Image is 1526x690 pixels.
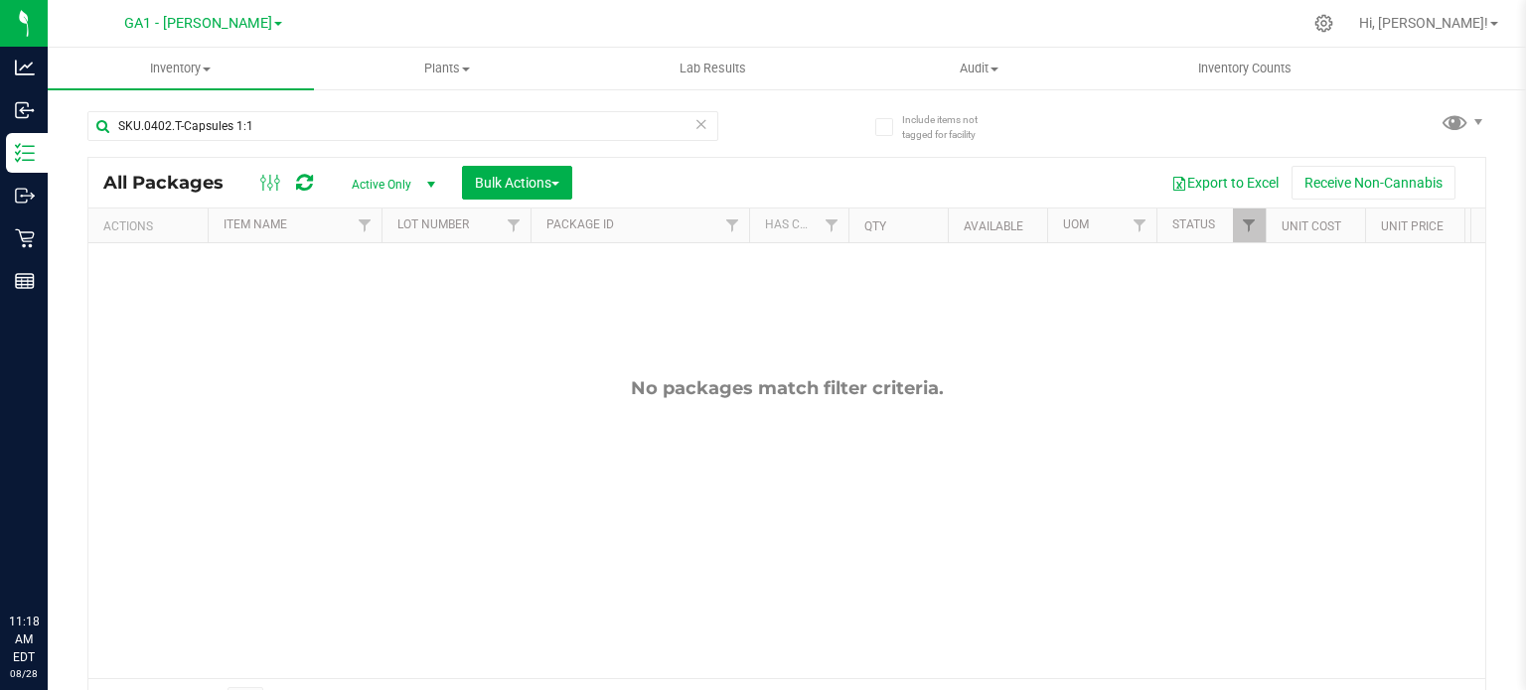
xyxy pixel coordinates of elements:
inline-svg: Outbound [15,186,35,206]
span: Hi, [PERSON_NAME]! [1359,15,1488,31]
a: Status [1172,217,1215,231]
a: Filter [349,208,381,242]
a: Item Name [224,217,287,231]
span: Clear [694,111,708,137]
a: Filter [716,208,749,242]
a: Unit Cost [1282,219,1341,233]
button: Bulk Actions [462,166,572,200]
a: UOM [1063,217,1089,231]
span: Plants [315,60,579,77]
a: Inventory Counts [1112,48,1378,89]
span: Include items not tagged for facility [902,112,1001,142]
a: Plants [314,48,580,89]
th: Has COA [749,208,848,243]
span: Inventory [48,60,314,77]
inline-svg: Reports [15,271,35,291]
a: Lab Results [580,48,846,89]
a: Filter [816,208,848,242]
a: Available [964,219,1023,233]
a: Filter [1233,208,1266,242]
a: Audit [845,48,1112,89]
div: No packages match filter criteria. [88,377,1485,399]
a: Package ID [546,217,614,231]
iframe: Resource center [20,531,79,591]
span: Audit [846,60,1111,77]
a: Qty [864,219,886,233]
div: Manage settings [1311,14,1336,33]
a: Inventory [48,48,314,89]
inline-svg: Inventory [15,143,35,163]
iframe: Resource center unread badge [59,528,82,552]
button: Export to Excel [1158,166,1292,200]
a: Lot Number [397,217,469,231]
inline-svg: Inbound [15,100,35,120]
span: Inventory Counts [1171,60,1318,77]
span: All Packages [103,172,243,194]
button: Receive Non-Cannabis [1292,166,1455,200]
input: Search Package ID, Item Name, SKU, Lot or Part Number... [87,111,718,141]
span: Lab Results [653,60,773,77]
span: Bulk Actions [475,175,559,191]
a: Filter [1124,208,1156,242]
span: GA1 - [PERSON_NAME] [124,15,272,32]
a: Unit Price [1381,219,1444,233]
p: 11:18 AM EDT [9,613,39,666]
inline-svg: Retail [15,228,35,248]
div: Actions [103,219,200,233]
a: Filter [498,208,531,242]
inline-svg: Analytics [15,58,35,77]
p: 08/28 [9,666,39,681]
